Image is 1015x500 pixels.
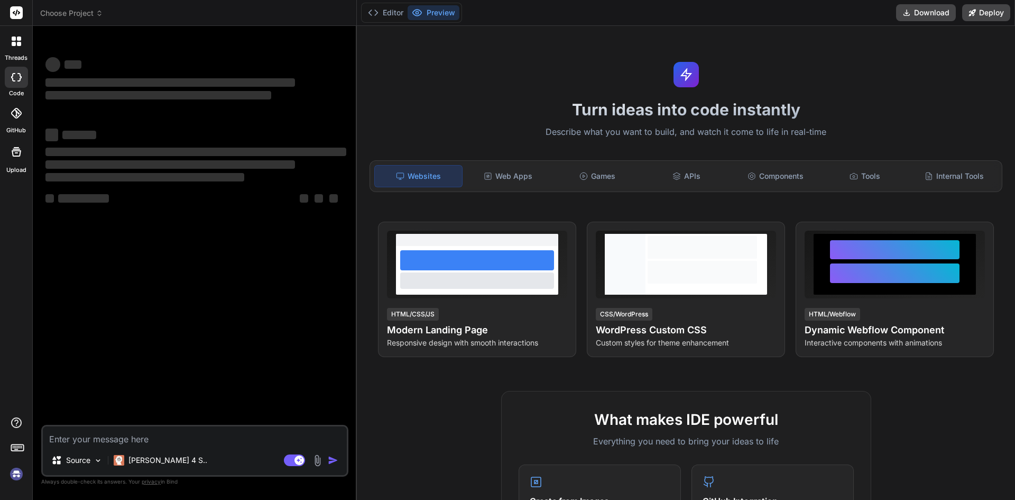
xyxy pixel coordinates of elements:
p: Describe what you want to build, and watch it come to life in real-time [363,125,1009,139]
span: ‌ [315,194,323,203]
div: APIs [643,165,730,187]
div: Tools [822,165,909,187]
label: threads [5,53,27,62]
span: ‌ [45,91,271,99]
span: Choose Project [40,8,103,19]
h4: Dynamic Webflow Component [805,323,985,338]
span: ‌ [329,194,338,203]
button: Preview [408,5,459,20]
span: ‌ [45,148,346,156]
span: ‌ [58,194,109,203]
p: Everything you need to bring your ideas to life [519,435,854,448]
span: privacy [142,478,161,485]
button: Download [896,4,956,21]
span: ‌ [45,57,60,72]
label: GitHub [6,126,26,135]
div: Web Apps [465,165,552,187]
h4: WordPress Custom CSS [596,323,776,338]
div: CSS/WordPress [596,308,652,321]
h2: What makes IDE powerful [519,408,854,431]
span: ‌ [45,194,54,203]
p: Interactive components with animations [805,338,985,348]
p: [PERSON_NAME] 4 S.. [128,455,207,466]
span: ‌ [45,78,295,87]
p: Always double-check its answers. Your in Bind [41,477,348,487]
div: Websites [374,165,463,187]
img: signin [7,465,25,483]
div: HTML/CSS/JS [387,308,439,321]
img: icon [328,455,338,466]
div: HTML/Webflow [805,308,860,321]
span: ‌ [64,60,81,69]
label: code [9,89,24,98]
span: ‌ [45,173,244,181]
p: Custom styles for theme enhancement [596,338,776,348]
div: Components [732,165,819,187]
img: Pick Models [94,456,103,465]
div: Internal Tools [910,165,998,187]
p: Source [66,455,90,466]
p: Responsive design with smooth interactions [387,338,567,348]
span: ‌ [300,194,308,203]
h4: Modern Landing Page [387,323,567,338]
span: ‌ [62,131,96,139]
span: ‌ [45,160,295,169]
img: attachment [311,454,324,467]
button: Deploy [962,4,1010,21]
button: Editor [364,5,408,20]
img: Claude 4 Sonnet [114,455,124,466]
span: ‌ [45,129,58,141]
label: Upload [6,166,26,175]
h1: Turn ideas into code instantly [363,100,1009,119]
div: Games [554,165,641,187]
